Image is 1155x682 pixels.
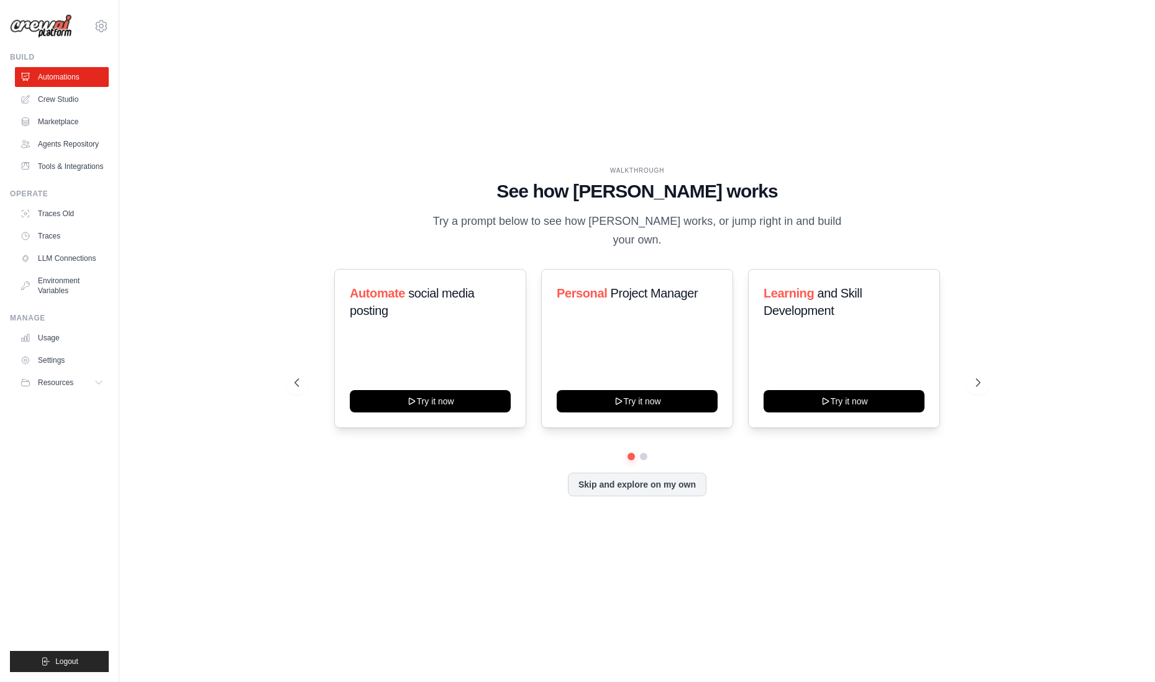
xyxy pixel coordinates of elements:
a: Traces Old [15,204,109,224]
a: Environment Variables [15,271,109,301]
a: Agents Repository [15,134,109,154]
span: Project Manager [610,286,698,300]
a: Traces [15,226,109,246]
span: Personal [557,286,607,300]
a: Marketplace [15,112,109,132]
button: Try it now [557,390,718,412]
span: Automate [350,286,405,300]
button: Try it now [350,390,511,412]
h1: See how [PERSON_NAME] works [294,180,980,202]
span: social media posting [350,286,475,317]
button: Logout [10,651,109,672]
button: Skip and explore on my own [568,473,706,496]
p: Try a prompt below to see how [PERSON_NAME] works, or jump right in and build your own. [429,212,846,249]
a: Automations [15,67,109,87]
a: Crew Studio [15,89,109,109]
div: Build [10,52,109,62]
div: Operate [10,189,109,199]
div: Manage [10,313,109,323]
a: Usage [15,328,109,348]
a: Tools & Integrations [15,157,109,176]
span: Resources [38,378,73,388]
button: Try it now [764,390,924,412]
span: Logout [55,657,78,666]
img: Logo [10,14,72,39]
span: Learning [764,286,814,300]
a: LLM Connections [15,248,109,268]
div: WALKTHROUGH [294,166,980,175]
span: and Skill Development [764,286,862,317]
button: Resources [15,373,109,393]
a: Settings [15,350,109,370]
